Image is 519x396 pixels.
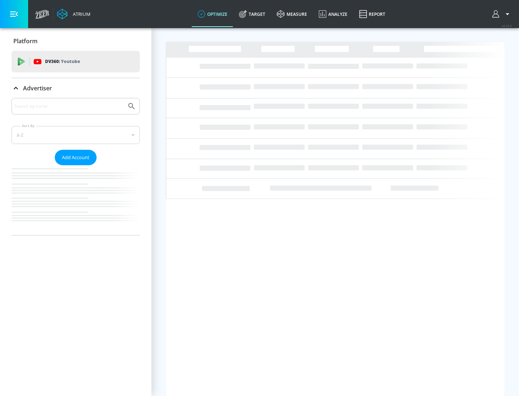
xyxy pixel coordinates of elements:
[12,78,140,98] div: Advertiser
[62,153,89,162] span: Add Account
[13,37,37,45] p: Platform
[12,126,140,144] div: A-Z
[55,150,97,165] button: Add Account
[23,84,52,92] p: Advertiser
[353,1,391,27] a: Report
[502,24,512,28] span: v 4.32.0
[12,51,140,72] div: DV360: Youtube
[233,1,271,27] a: Target
[271,1,313,27] a: measure
[12,165,140,235] nav: list of Advertiser
[12,31,140,51] div: Platform
[21,123,36,128] label: Sort By
[14,102,124,111] input: Search by name
[192,1,233,27] a: optimize
[313,1,353,27] a: Analyze
[12,98,140,235] div: Advertiser
[57,9,90,19] a: Atrium
[70,11,90,17] div: Atrium
[61,58,80,65] p: Youtube
[45,58,80,66] p: DV360:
